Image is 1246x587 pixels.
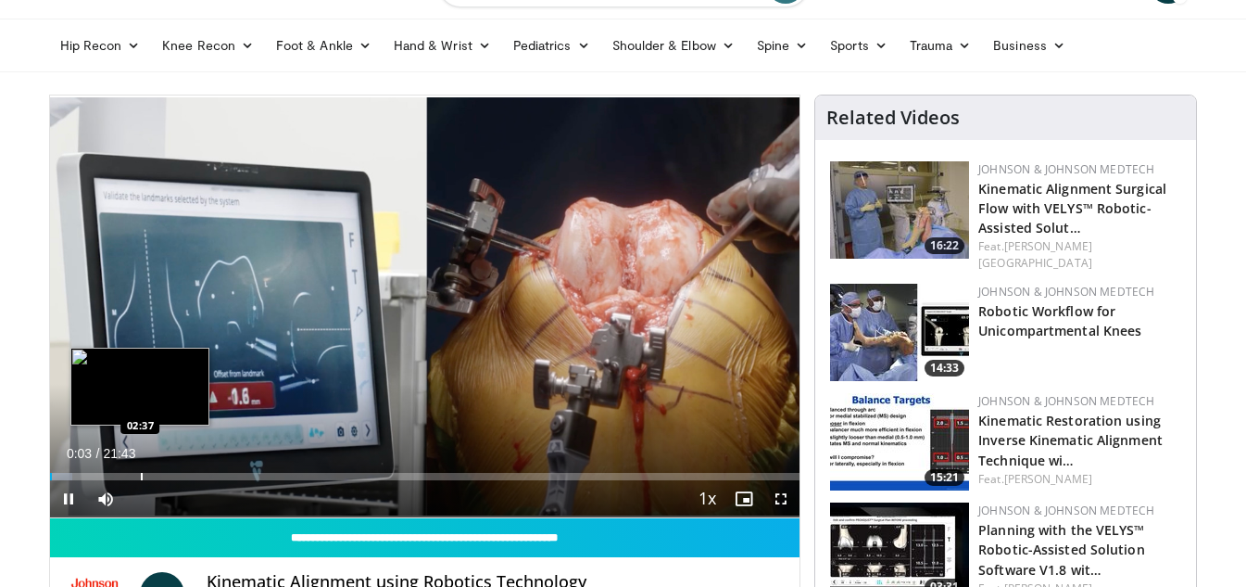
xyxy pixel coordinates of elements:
[978,284,1154,300] a: Johnson & Johnson MedTech
[601,27,746,64] a: Shoulder & Elbow
[978,180,1166,236] a: Kinematic Alignment Surgical Flow with VELYS™ Robotic-Assisted Solut…
[830,284,969,381] a: 14:33
[978,238,1092,271] a: [PERSON_NAME][GEOGRAPHIC_DATA]
[830,161,969,259] a: 16:22
[830,161,969,259] img: 22b3d5e8-ada8-4647-84b0-4312b2f66353.150x105_q85_crop-smart_upscale.jpg
[688,480,725,517] button: Playback Rate
[87,480,124,517] button: Mute
[978,521,1145,578] a: Planning with the VELYS™ Robotic-Assisted Solution Software V1.8 wit…
[925,360,964,376] span: 14:33
[746,27,819,64] a: Spine
[70,348,209,426] img: image.jpeg
[899,27,983,64] a: Trauma
[826,107,960,129] h4: Related Videos
[50,473,800,480] div: Progress Bar
[925,237,964,254] span: 16:22
[978,238,1181,272] div: Feat.
[50,96,800,518] video-js: Video Player
[265,27,383,64] a: Foot & Ankle
[103,446,135,461] span: 21:43
[819,27,899,64] a: Sports
[151,27,265,64] a: Knee Recon
[830,284,969,381] img: c6830cff-7f4a-4323-a779-485c40836a20.150x105_q85_crop-smart_upscale.jpg
[830,393,969,491] img: c3704768-32c2-46ef-8634-98aedd80a818.150x105_q85_crop-smart_upscale.jpg
[502,27,601,64] a: Pediatrics
[925,469,964,486] span: 15:21
[49,27,152,64] a: Hip Recon
[978,412,1163,468] a: Kinematic Restoration using Inverse Kinematic Alignment Technique wi…
[50,480,87,517] button: Pause
[978,302,1141,339] a: Robotic Workflow for Unicompartmental Knees
[725,480,762,517] button: Enable picture-in-picture mode
[978,503,1154,518] a: Johnson & Johnson MedTech
[982,27,1076,64] a: Business
[67,446,92,461] span: 0:03
[978,471,1181,488] div: Feat.
[1004,471,1092,487] a: [PERSON_NAME]
[96,446,100,461] span: /
[978,393,1154,409] a: Johnson & Johnson MedTech
[830,393,969,491] a: 15:21
[978,161,1154,177] a: Johnson & Johnson MedTech
[383,27,502,64] a: Hand & Wrist
[762,480,799,517] button: Fullscreen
